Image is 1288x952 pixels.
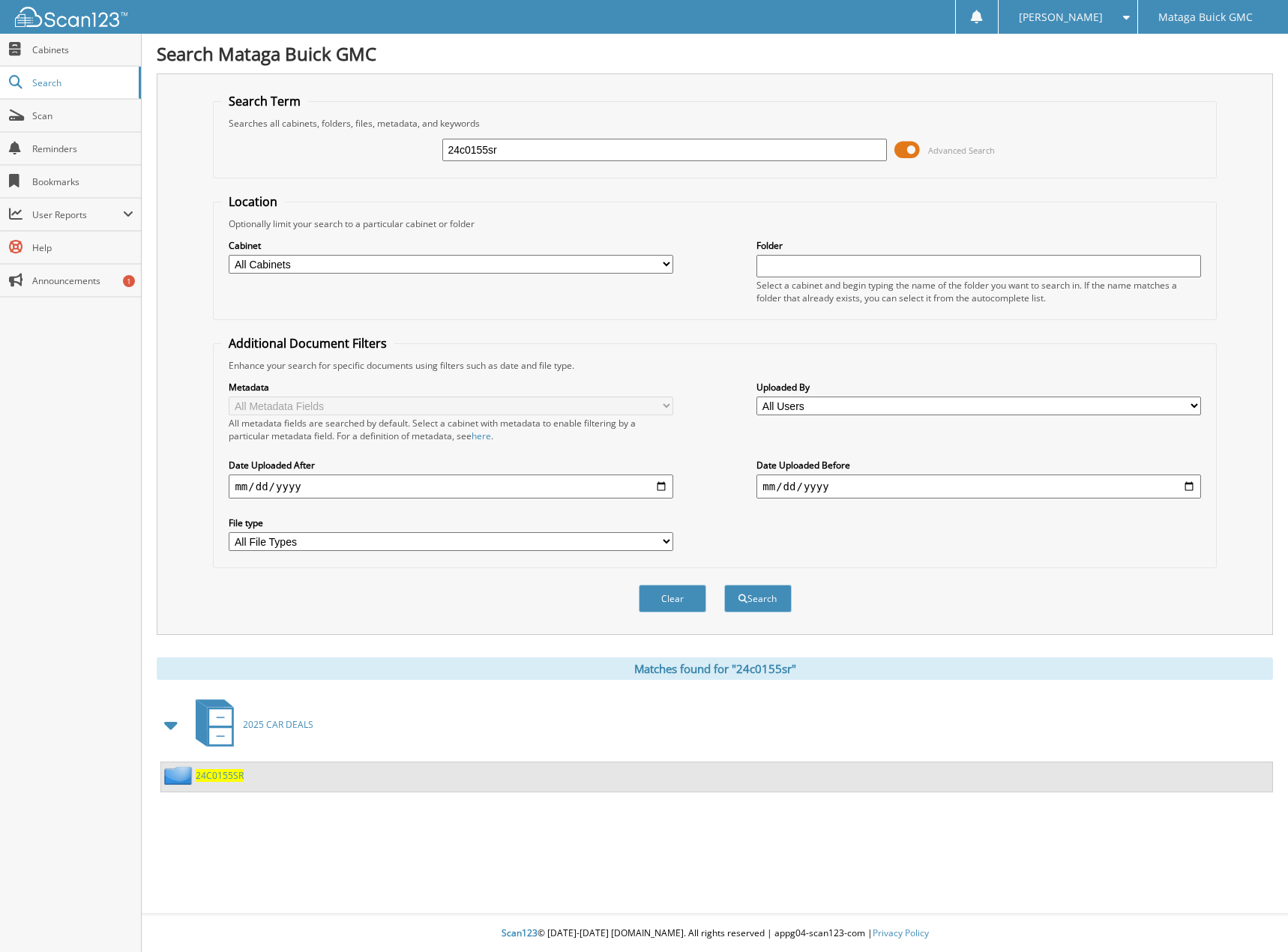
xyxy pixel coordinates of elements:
[157,41,1273,66] h1: Search Mataga Buick GMC
[502,927,538,939] span: Scan123
[873,927,929,939] a: Privacy Policy
[164,766,196,785] img: folder2.png
[221,93,308,109] legend: Search Term
[229,239,672,252] label: Cabinet
[639,585,706,612] button: Clear
[32,208,123,221] span: User Reports
[1213,880,1288,952] iframe: Chat Widget
[123,275,135,287] div: 1
[32,274,133,287] span: Announcements
[221,217,1208,230] div: Optionally limit your search to a particular cabinet or folder
[756,381,1200,394] label: Uploaded By
[32,142,133,155] span: Reminders
[221,117,1208,130] div: Searches all cabinets, folders, files, metadata, and keywords
[229,475,672,498] input: start
[756,475,1200,498] input: end
[157,657,1273,680] div: Matches found for "24c0155sr"
[243,718,313,731] span: 2025 CAR DEALS
[724,585,792,612] button: Search
[229,381,672,394] label: Metadata
[221,193,285,210] legend: Location
[229,516,672,529] label: File type
[221,359,1208,372] div: Enhance your search for specific documents using filters such as date and file type.
[229,417,672,442] div: All metadata fields are searched by default. Select a cabinet with metadata to enable filtering b...
[32,43,133,56] span: Cabinets
[229,459,672,472] label: Date Uploaded After
[1019,13,1103,22] span: [PERSON_NAME]
[32,109,133,122] span: Scan
[928,145,995,156] span: Advanced Search
[32,175,133,188] span: Bookmarks
[32,241,133,254] span: Help
[756,279,1200,304] div: Select a cabinet and begin typing the name of the folder you want to search in. If the name match...
[187,695,313,754] a: 2025 CAR DEALS
[472,430,491,442] a: here
[756,239,1200,252] label: Folder
[15,7,127,27] img: scan123-logo-white.svg
[221,335,394,352] legend: Additional Document Filters
[32,76,131,89] span: Search
[142,915,1288,952] div: © [DATE]-[DATE] [DOMAIN_NAME]. All rights reserved | appg04-scan123-com |
[756,459,1200,472] label: Date Uploaded Before
[1158,13,1253,22] span: Mataga Buick GMC
[196,769,244,782] a: 24C0155SR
